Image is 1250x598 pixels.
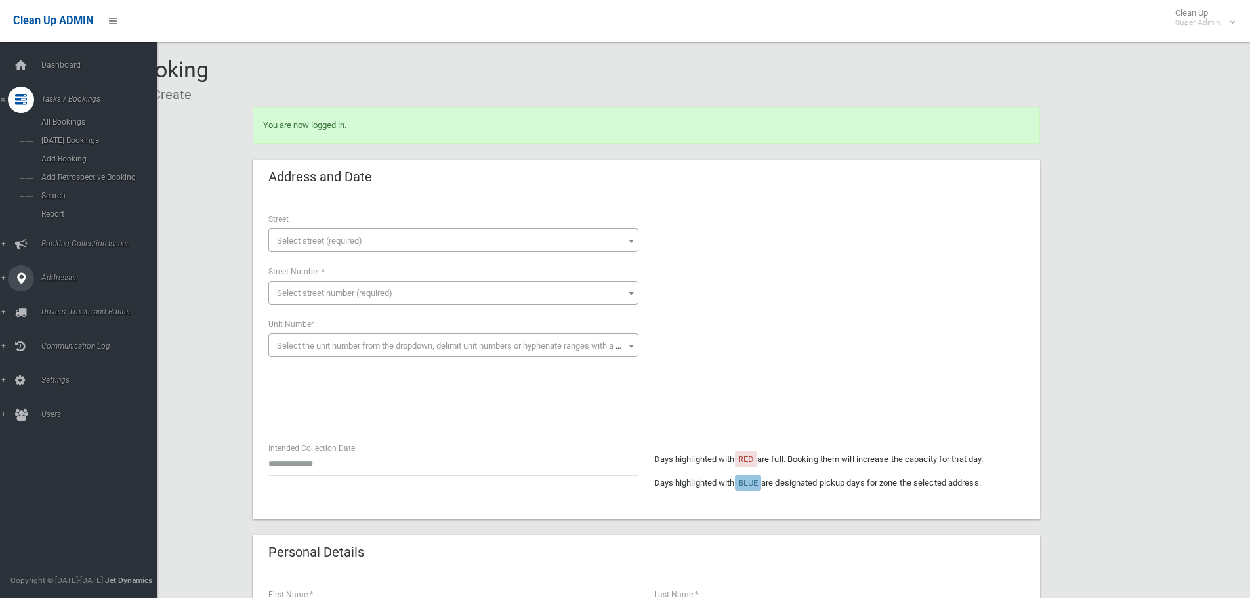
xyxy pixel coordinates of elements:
div: You are now logged in. [253,107,1040,144]
header: Address and Date [253,164,388,190]
span: Select the unit number from the dropdown, delimit unit numbers or hyphenate ranges with a comma [277,341,644,351]
strong: Jet Dynamics [105,576,152,585]
li: Create [143,83,192,107]
span: Communication Log [37,341,167,351]
span: Settings [37,375,167,385]
p: Days highlighted with are full. Booking them will increase the capacity for that day. [654,452,1024,467]
span: Select street number (required) [277,288,392,298]
span: Add Booking [37,154,156,163]
span: [DATE] Bookings [37,136,156,145]
span: Search [37,191,156,200]
span: Dashboard [37,60,167,70]
span: Booking Collection Issues [37,239,167,248]
span: Users [37,410,167,419]
span: Select street (required) [277,236,362,246]
span: Add Retrospective Booking [37,173,156,182]
span: Clean Up ADMIN [13,14,93,27]
small: Super Admin [1175,18,1220,28]
span: Clean Up [1169,8,1234,28]
header: Personal Details [253,540,380,565]
span: All Bookings [37,117,156,127]
span: Report [37,209,156,219]
span: Tasks / Bookings [37,95,167,104]
span: BLUE [738,478,758,488]
span: RED [738,454,754,464]
span: Drivers, Trucks and Routes [37,307,167,316]
span: Addresses [37,273,167,282]
p: Days highlighted with are designated pickup days for zone the selected address. [654,475,1024,491]
span: Copyright © [DATE]-[DATE] [10,576,103,585]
